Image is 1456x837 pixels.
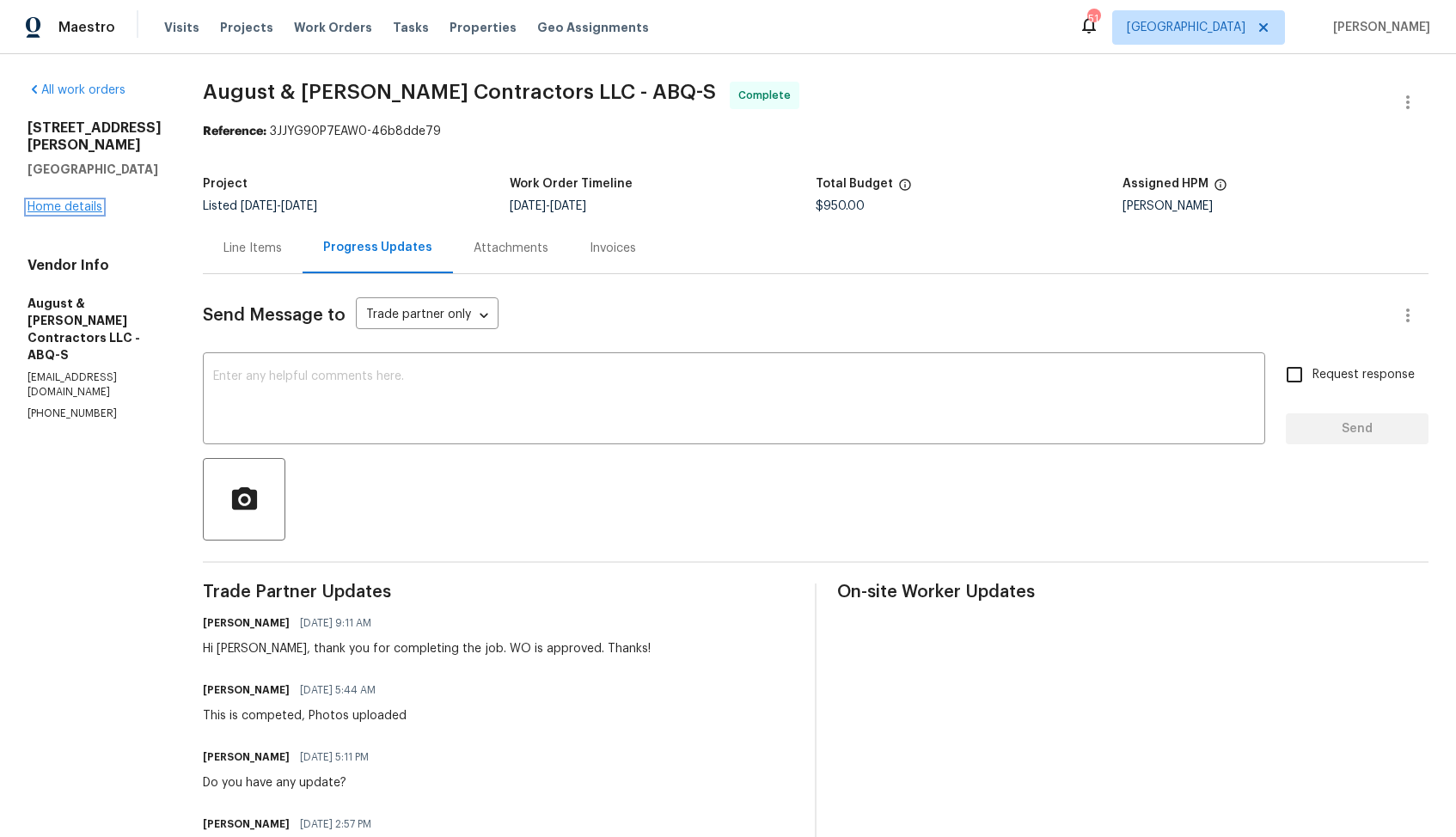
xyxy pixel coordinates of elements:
span: [DATE] 5:44 AM [300,681,376,699]
div: This is competed, Photos uploaded [203,707,407,724]
span: [DATE] [550,200,586,212]
span: - [241,200,317,212]
div: Trade partner only [356,302,499,330]
span: Listed [203,200,317,212]
h5: Total Budget [816,178,893,190]
span: Work Orders [294,19,372,36]
h6: [PERSON_NAME] [203,614,290,632]
h5: Work Order Timeline [510,178,633,190]
span: Visits [164,19,199,36]
div: Attachments [474,240,548,257]
b: Reference: [203,125,266,137]
span: Projects [220,19,273,36]
span: Complete [738,87,798,104]
span: On-site Worker Updates [837,583,1428,601]
span: August & [PERSON_NAME] Contractors LLC - ABQ-S [203,82,716,102]
span: - [510,200,586,212]
div: Do you have any update? [203,774,379,791]
div: 51 [1087,10,1099,27]
div: Hi [PERSON_NAME], thank you for completing the job. WO is approved. Thanks! [203,640,651,657]
span: Maestro [58,19,115,36]
h6: [PERSON_NAME] [203,681,290,699]
div: Invoices [590,240,636,257]
p: [EMAIL_ADDRESS][DOMAIN_NAME] [28,370,162,400]
span: Send Message to [203,307,346,324]
span: [DATE] 2:57 PM [300,816,371,833]
div: Progress Updates [323,239,432,256]
span: Request response [1312,366,1415,384]
h5: Assigned HPM [1123,178,1208,190]
span: [DATE] [510,200,546,212]
h6: [PERSON_NAME] [203,816,290,833]
a: All work orders [28,84,125,96]
h6: [PERSON_NAME] [203,748,290,766]
span: Properties [450,19,517,36]
div: [PERSON_NAME] [1123,200,1429,212]
span: Trade Partner Updates [203,583,794,601]
h4: Vendor Info [28,257,162,274]
h2: [STREET_ADDRESS][PERSON_NAME] [28,119,162,154]
h5: August & [PERSON_NAME] Contractors LLC - ABQ-S [28,295,162,364]
p: [PHONE_NUMBER] [28,406,162,421]
span: [DATE] [241,200,277,212]
span: [DATE] 9:11 AM [300,614,371,632]
span: [GEOGRAPHIC_DATA] [1127,19,1245,36]
div: Line Items [223,240,282,257]
span: [DATE] 5:11 PM [300,748,369,766]
span: Geo Assignments [537,19,649,36]
span: The hpm assigned to this work order. [1214,178,1227,200]
span: Tasks [393,21,429,34]
span: The total cost of line items that have been proposed by Opendoor. This sum includes line items th... [898,178,912,200]
h5: Project [203,178,248,190]
span: [DATE] [281,200,317,212]
span: [PERSON_NAME] [1326,19,1430,36]
h5: [GEOGRAPHIC_DATA] [28,161,162,178]
div: 3JJYG90P7EAW0-46b8dde79 [203,123,1428,140]
a: Home details [28,201,102,213]
span: $950.00 [816,200,865,212]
